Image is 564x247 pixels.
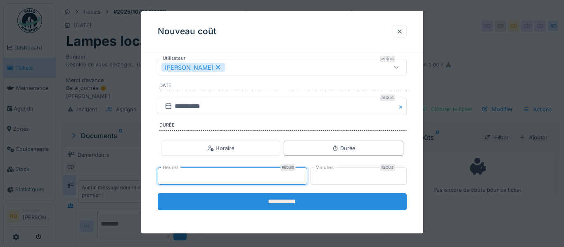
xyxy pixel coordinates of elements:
label: Durée [159,122,407,131]
label: Minutes [314,164,335,171]
label: Date [159,82,407,91]
div: Durée [332,144,355,152]
div: [PERSON_NAME] [161,63,225,72]
div: Requis [380,94,395,101]
label: Utilisateur [161,55,187,62]
div: Requis [380,164,395,171]
button: Close [398,98,407,115]
label: Heures [161,164,180,171]
div: Requis [280,164,296,171]
h3: Nouveau coût [158,26,216,37]
div: Horaire [207,144,234,152]
div: Requis [380,56,395,62]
